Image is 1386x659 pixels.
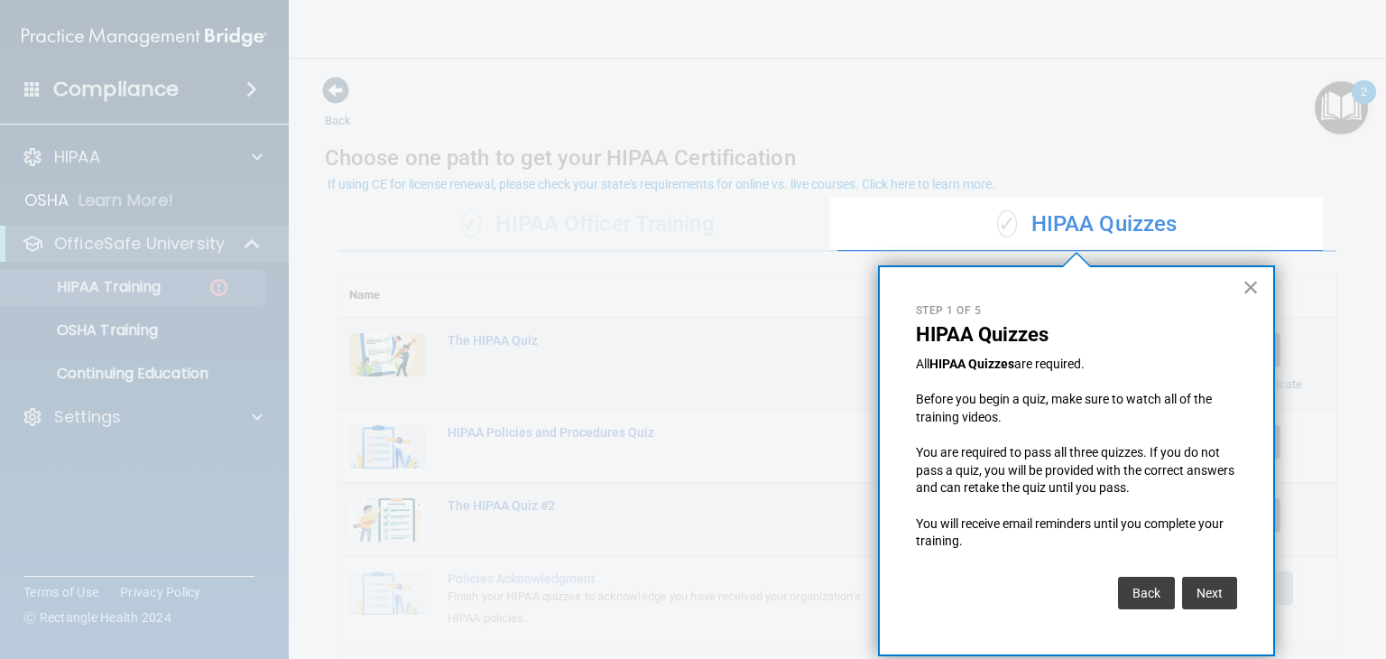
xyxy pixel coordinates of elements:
[997,210,1017,237] span: ✓
[929,357,1014,371] strong: HIPAA Quizzes
[1243,273,1260,302] button: Close
[916,323,1237,347] p: HIPAA Quizzes
[916,391,1237,426] p: Before you begin a quiz, make sure to watch all of the training videos.
[916,515,1237,551] p: You will receive email reminders until you complete your training.
[1075,541,1364,612] iframe: Drift Widget Chat Controller
[837,198,1336,252] div: HIPAA Quizzes
[916,303,1237,319] p: Step 1 of 5
[916,357,929,371] span: All
[916,444,1237,497] p: You are required to pass all three quizzes. If you do not pass a quiz, you will be provided with ...
[1014,357,1085,371] span: are required.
